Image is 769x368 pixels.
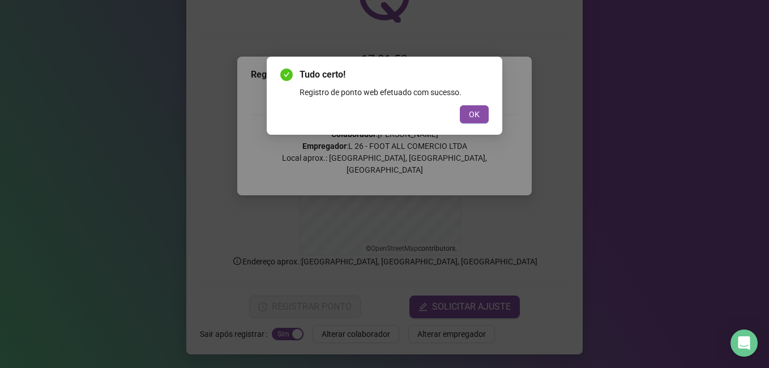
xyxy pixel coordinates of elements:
[469,108,480,121] span: OK
[280,69,293,81] span: check-circle
[300,86,489,99] div: Registro de ponto web efetuado com sucesso.
[460,105,489,123] button: OK
[730,330,758,357] div: Open Intercom Messenger
[300,68,489,82] span: Tudo certo!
